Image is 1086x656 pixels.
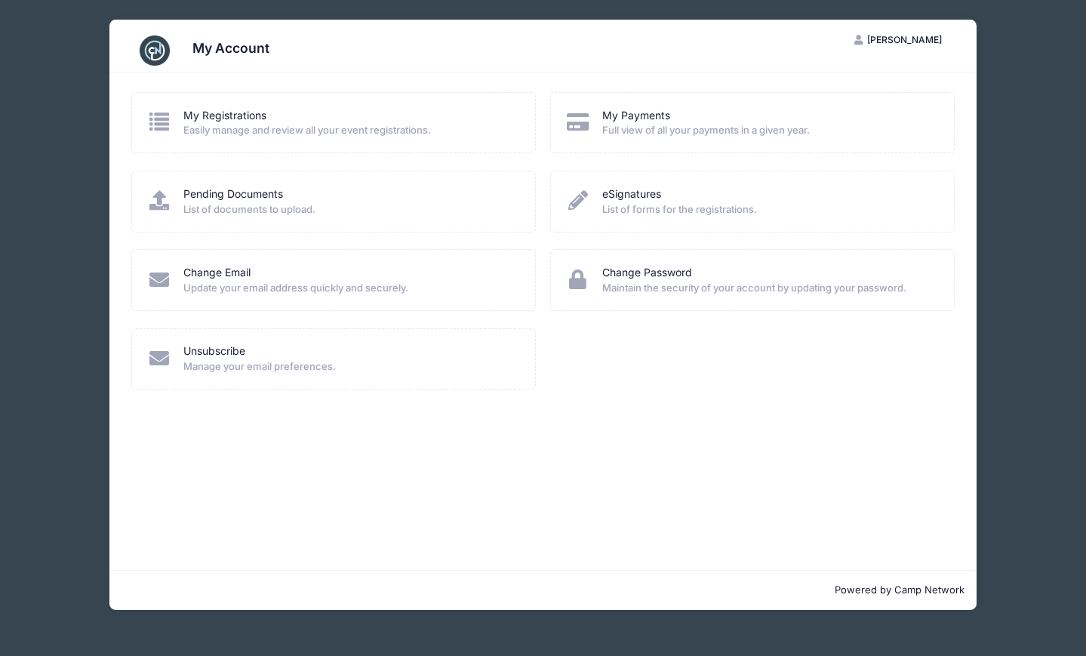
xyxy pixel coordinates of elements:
span: List of forms for the registrations. [602,202,934,217]
span: Full view of all your payments in a given year. [602,123,934,138]
a: Pending Documents [183,186,283,202]
span: [PERSON_NAME] [867,34,942,45]
img: CampNetwork [140,35,170,66]
a: Change Email [183,265,251,281]
span: Easily manage and review all your event registrations. [183,123,515,138]
a: Unsubscribe [183,343,245,359]
span: Maintain the security of your account by updating your password. [602,281,934,296]
a: My Registrations [183,108,266,124]
span: Update your email address quickly and securely. [183,281,515,296]
a: My Payments [602,108,670,124]
a: Change Password [602,265,692,281]
h3: My Account [192,40,269,56]
span: Manage your email preferences. [183,359,515,374]
p: Powered by Camp Network [122,583,964,598]
a: eSignatures [602,186,661,202]
button: [PERSON_NAME] [841,27,955,53]
span: List of documents to upload. [183,202,515,217]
